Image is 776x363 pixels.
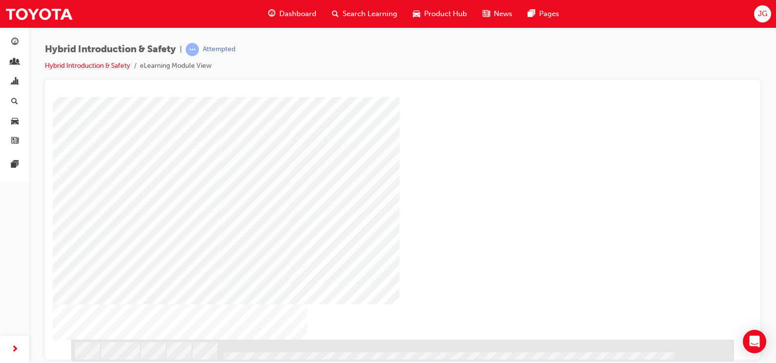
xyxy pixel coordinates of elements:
[268,8,275,20] span: guage-icon
[45,61,130,70] a: Hybrid Introduction & Safety
[758,8,767,20] span: JG
[332,8,339,20] span: search-icon
[11,343,19,356] span: next-icon
[140,60,212,72] li: eLearning Module View
[203,45,235,54] div: Attempted
[11,38,19,47] span: guage-icon
[494,8,512,20] span: News
[754,5,771,22] button: JG
[528,8,535,20] span: pages-icon
[11,78,19,86] span: chart-icon
[11,58,19,67] span: people-icon
[11,137,19,146] span: news-icon
[343,8,397,20] span: Search Learning
[11,117,19,126] span: car-icon
[45,44,176,55] span: Hybrid Introduction & Safety
[324,4,405,24] a: search-iconSearch Learning
[424,8,467,20] span: Product Hub
[743,330,766,353] div: Open Intercom Messenger
[483,8,490,20] span: news-icon
[180,44,182,55] span: |
[260,4,324,24] a: guage-iconDashboard
[11,98,18,106] span: search-icon
[5,3,73,25] img: Trak
[413,8,420,20] span: car-icon
[475,4,520,24] a: news-iconNews
[405,4,475,24] a: car-iconProduct Hub
[520,4,567,24] a: pages-iconPages
[279,8,316,20] span: Dashboard
[186,43,199,56] span: learningRecordVerb_ATTEMPT-icon
[11,161,19,169] span: pages-icon
[539,8,559,20] span: Pages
